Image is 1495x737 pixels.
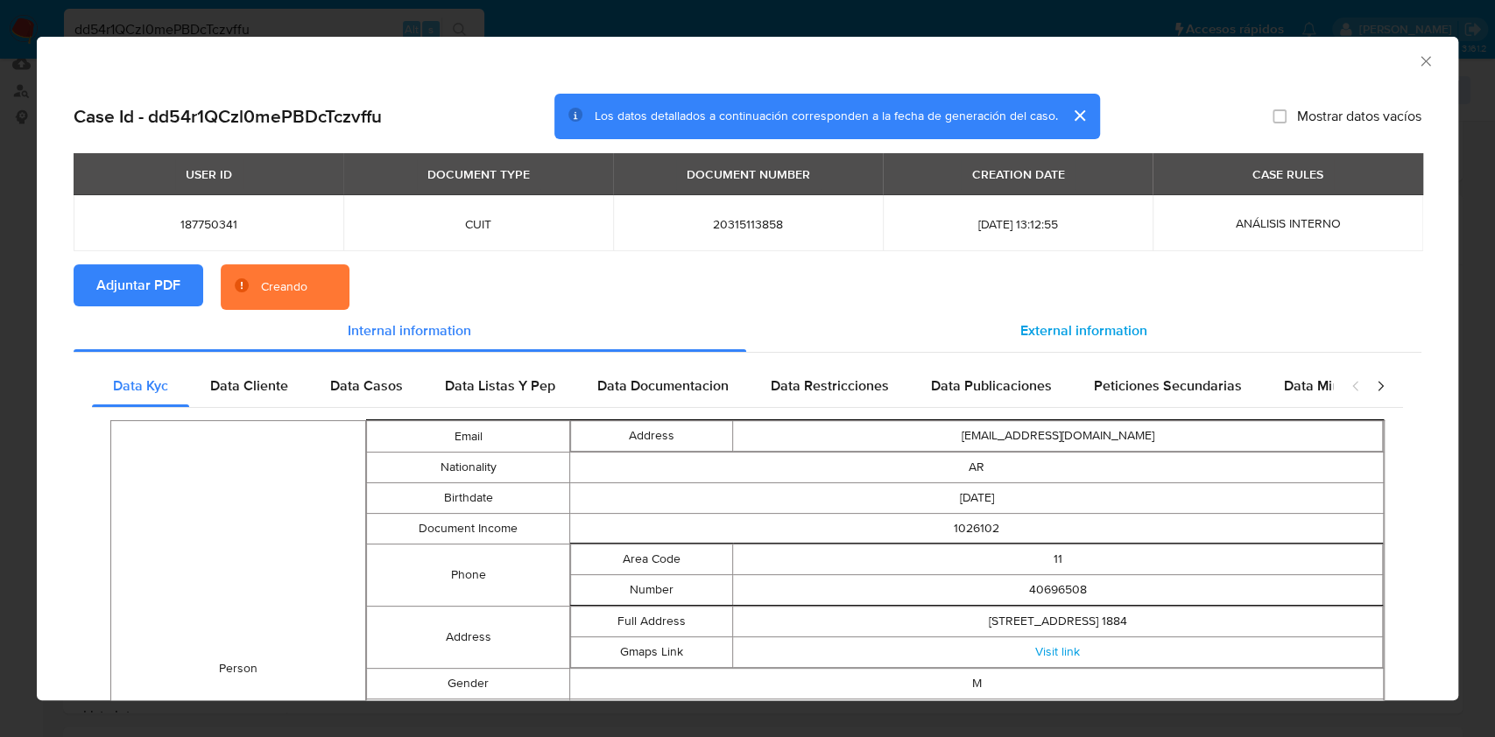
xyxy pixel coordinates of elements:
[571,544,733,575] td: Area Code
[348,320,471,340] span: Internal information
[74,105,382,128] h2: Case Id - dd54r1QCzl0mePBDcTczvffu
[261,278,307,296] div: Creando
[445,376,555,396] span: Data Listas Y Pep
[570,483,1384,514] td: [DATE]
[1242,159,1334,189] div: CASE RULES
[595,108,1058,125] span: Los datos detallados a continuación corresponden a la fecha de generación del caso.
[1297,108,1421,125] span: Mostrar datos vacíos
[366,544,569,607] td: Phone
[733,421,1383,452] td: [EMAIL_ADDRESS][DOMAIN_NAME]
[1058,95,1100,137] button: cerrar
[571,421,733,452] td: Address
[676,159,821,189] div: DOCUMENT NUMBER
[74,264,203,306] button: Adjuntar PDF
[570,669,1384,699] td: M
[733,607,1383,637] td: [STREET_ADDRESS] 1884
[37,37,1458,700] div: closure-recommendation-modal
[771,376,889,396] span: Data Restricciones
[95,216,322,232] span: 187750341
[570,699,1384,730] td: 1026102
[1273,109,1287,123] input: Mostrar datos vacíos
[597,376,729,396] span: Data Documentacion
[733,575,1383,606] td: 40696508
[931,376,1052,396] span: Data Publicaciones
[417,159,540,189] div: DOCUMENT TYPE
[1417,53,1433,68] button: Cerrar ventana
[366,514,569,544] td: Document Income
[366,421,569,453] td: Email
[1035,642,1080,660] a: Visit link
[571,637,733,668] td: Gmaps Link
[366,483,569,514] td: Birthdate
[1094,376,1242,396] span: Peticiones Secundarias
[1284,376,1380,396] span: Data Minoridad
[330,376,403,396] span: Data Casos
[733,544,1383,575] td: 11
[210,376,288,396] span: Data Cliente
[570,514,1384,544] td: 1026102
[366,453,569,483] td: Nationality
[571,607,733,637] td: Full Address
[570,453,1384,483] td: AR
[961,159,1075,189] div: CREATION DATE
[1235,214,1340,232] span: ANÁLISIS INTERNO
[366,699,569,730] td: Income
[634,216,862,232] span: 20315113858
[571,575,733,606] td: Number
[904,216,1132,232] span: [DATE] 13:12:55
[1020,320,1147,340] span: External information
[364,216,592,232] span: CUIT
[366,607,569,669] td: Address
[175,159,243,189] div: USER ID
[92,365,1333,407] div: Detailed internal info
[366,669,569,699] td: Gender
[113,376,168,396] span: Data Kyc
[96,266,180,305] span: Adjuntar PDF
[74,310,1421,352] div: Detailed info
